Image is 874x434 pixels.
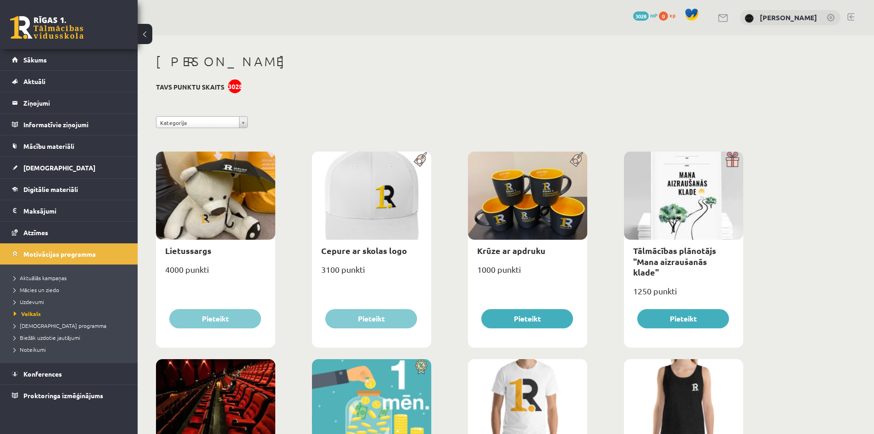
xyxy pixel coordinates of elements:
[760,13,817,22] a: [PERSON_NAME]
[14,345,128,354] a: Noteikumi
[156,116,248,128] a: Kategorija
[23,391,103,400] span: Proktoringa izmēģinājums
[23,200,126,221] legend: Maksājumi
[745,14,754,23] img: Ansis Eglājs
[637,309,729,328] button: Pieteikt
[23,370,62,378] span: Konferences
[23,142,74,150] span: Mācību materiāli
[14,321,128,330] a: [DEMOGRAPHIC_DATA] programma
[477,245,546,256] a: Krūze ar apdruku
[14,333,128,342] a: Biežāk uzdotie jautājumi
[12,200,126,221] a: Maksājumi
[156,262,275,285] div: 4000 punkti
[23,114,126,135] legend: Informatīvie ziņojumi
[23,250,96,258] span: Motivācijas programma
[14,298,128,306] a: Uzdevumi
[14,346,46,353] span: Noteikumi
[312,262,431,285] div: 3100 punkti
[12,243,126,265] a: Motivācijas programma
[12,49,126,70] a: Sākums
[23,185,78,193] span: Digitālie materiāli
[14,334,80,341] span: Biežāk uzdotie jautājumi
[14,310,41,317] span: Veikals
[23,163,95,172] span: [DEMOGRAPHIC_DATA]
[411,359,431,375] img: Atlaide
[23,92,126,113] legend: Ziņojumi
[23,56,47,64] span: Sākums
[23,228,48,237] span: Atzīmes
[321,245,407,256] a: Cepure ar skolas logo
[481,309,573,328] button: Pieteikt
[12,92,126,113] a: Ziņojumi
[624,283,743,306] div: 1250 punkti
[169,309,261,328] button: Pieteikt
[659,11,680,19] a: 0 xp
[14,310,128,318] a: Veikals
[633,11,657,19] a: 3028 mP
[567,152,587,167] img: Populāra prece
[160,117,235,129] span: Kategorija
[14,274,67,282] span: Aktuālās kampaņas
[10,16,84,39] a: Rīgas 1. Tālmācības vidusskola
[723,152,743,167] img: Dāvana ar pārsteigumu
[12,385,126,406] a: Proktoringa izmēģinājums
[12,114,126,135] a: Informatīvie ziņojumi
[12,135,126,157] a: Mācību materiāli
[14,286,59,293] span: Mācies un ziedo
[669,11,675,19] span: xp
[14,274,128,282] a: Aktuālās kampaņas
[325,309,417,328] button: Pieteikt
[228,79,242,93] div: 3028
[156,54,743,69] h1: [PERSON_NAME]
[633,11,649,21] span: 3028
[12,157,126,178] a: [DEMOGRAPHIC_DATA]
[14,322,106,329] span: [DEMOGRAPHIC_DATA] programma
[156,83,224,91] h3: Tavs punktu skaits
[12,179,126,200] a: Digitālie materiāli
[468,262,587,285] div: 1000 punkti
[23,77,45,85] span: Aktuāli
[650,11,657,19] span: mP
[12,363,126,384] a: Konferences
[411,152,431,167] img: Populāra prece
[165,245,212,256] a: Lietussargs
[12,222,126,243] a: Atzīmes
[659,11,668,21] span: 0
[12,71,126,92] a: Aktuāli
[633,245,716,277] a: Tālmācības plānotājs "Mana aizraušanās klade"
[14,298,44,305] span: Uzdevumi
[14,286,128,294] a: Mācies un ziedo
